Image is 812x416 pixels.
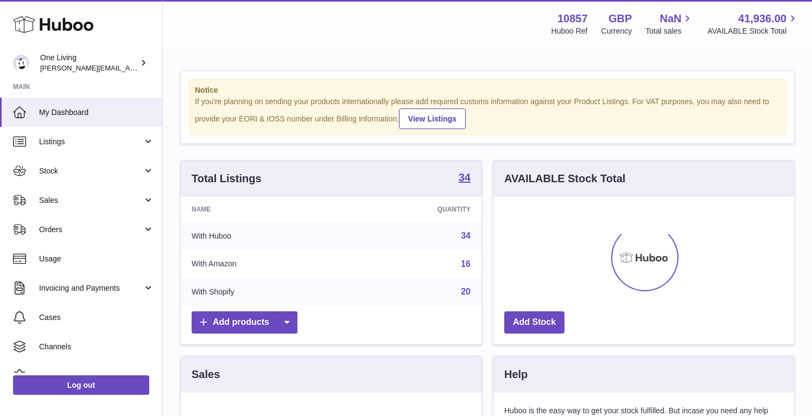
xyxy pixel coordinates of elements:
[39,312,154,323] span: Cases
[459,172,471,185] a: 34
[192,311,297,334] a: Add products
[557,11,588,26] strong: 10857
[504,171,625,186] h3: AVAILABLE Stock Total
[551,26,588,36] div: Huboo Ref
[39,225,143,235] span: Orders
[39,283,143,293] span: Invoicing and Payments
[195,97,780,129] div: If you're planning on sending your products internationally please add required customs informati...
[707,26,799,36] span: AVAILABLE Stock Total
[40,53,138,73] div: One Living
[504,367,528,382] h3: Help
[601,26,632,36] div: Currency
[39,195,143,206] span: Sales
[39,342,154,352] span: Channels
[504,311,564,334] a: Add Stock
[738,11,786,26] span: 41,936.00
[40,63,218,72] span: [PERSON_NAME][EMAIL_ADDRESS][DOMAIN_NAME]
[608,11,632,26] strong: GBP
[461,231,471,240] a: 34
[195,85,780,95] strong: Notice
[13,375,149,395] a: Log out
[181,278,345,306] td: With Shopify
[192,171,262,186] h3: Total Listings
[461,287,471,296] a: 20
[181,222,345,250] td: With Huboo
[39,371,154,381] span: Settings
[39,166,143,176] span: Stock
[181,250,345,278] td: With Amazon
[659,11,681,26] span: NaN
[39,254,154,264] span: Usage
[461,259,471,268] a: 16
[13,55,29,71] img: Jessica@oneliving.com
[192,367,220,382] h3: Sales
[399,108,466,129] a: View Listings
[345,197,481,222] th: Quantity
[645,26,694,36] span: Total sales
[645,11,694,36] a: NaN Total sales
[707,11,799,36] a: 41,936.00 AVAILABLE Stock Total
[181,197,345,222] th: Name
[39,107,154,118] span: My Dashboard
[459,172,471,183] strong: 34
[39,137,143,147] span: Listings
